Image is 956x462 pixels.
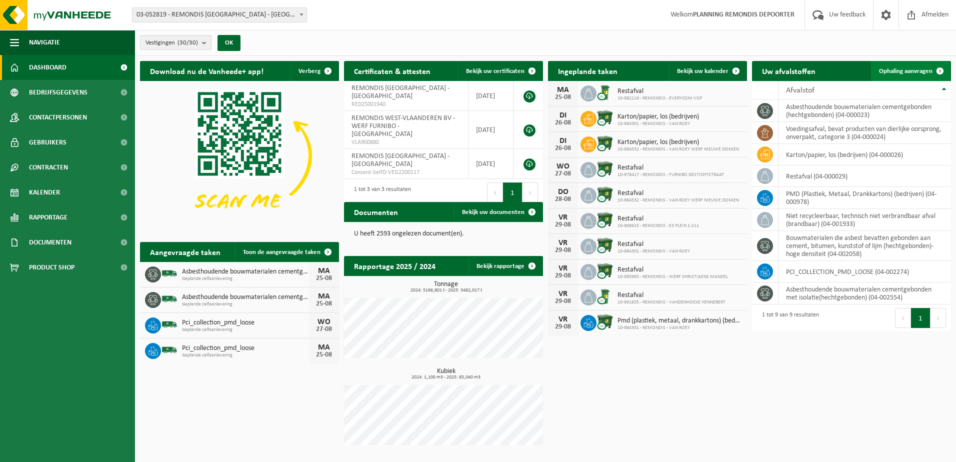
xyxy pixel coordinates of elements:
img: WB-0240-CU [596,84,613,101]
div: 25-08 [314,300,334,307]
span: Restafval [617,215,699,223]
img: WB-1100-CU [596,211,613,228]
span: Geplande zelfaanlevering [182,327,309,333]
img: BL-SO-LV [161,290,178,307]
span: Asbesthoudende bouwmaterialen cementgebonden (hechtgebonden) [182,268,309,276]
img: WB-1100-CU [596,135,613,152]
div: MA [314,267,334,275]
div: 29-08 [553,298,573,305]
span: 10-978417 - REMONDIS - FURNIBO GESTICHTSTRAAT [617,172,724,178]
span: Product Shop [29,255,74,280]
h3: Tonnage [349,281,543,293]
span: Karton/papier, los (bedrijven) [617,113,699,121]
span: Afvalstof [786,86,814,94]
td: [DATE] [468,149,513,179]
div: 26-08 [553,145,573,152]
span: REMONDIS [GEOGRAPHIC_DATA] - [GEOGRAPHIC_DATA] [351,152,449,168]
td: niet recycleerbaar, technisch niet verbrandbaar afval (brandbaar) (04-001933) [778,209,951,231]
a: Ophaling aanvragen [871,61,950,81]
div: 29-08 [553,272,573,279]
span: Pci_collection_pmd_loose [182,319,309,327]
button: 1 [911,308,930,328]
span: Vestigingen [145,35,198,50]
h2: Aangevraagde taken [140,242,230,261]
div: WO [553,162,573,170]
div: 25-08 [314,351,334,358]
a: Bekijk uw kalender [669,61,746,81]
img: WB-1100-CU [596,109,613,126]
button: Next [522,182,538,202]
span: 10-984301 - REMONDIS - VAN ROEY [617,248,690,254]
strong: PLANNING REMONDIS DEPOORTER [693,11,794,18]
div: 29-08 [553,221,573,228]
img: WB-1100-CU [596,262,613,279]
h2: Certificaten & attesten [344,61,440,80]
span: 10-982119 - REMONDIS - EVERYCOM VOF [617,95,702,101]
h2: Ingeplande taken [548,61,627,80]
span: Ophaling aanvragen [879,68,932,74]
span: 10-984301 - REMONDIS - VAN ROEY [617,121,699,127]
div: WO [314,318,334,326]
span: Restafval [617,189,739,197]
div: 27-08 [314,326,334,333]
a: Bekijk rapportage [468,256,542,276]
span: Dashboard [29,55,66,80]
span: Rapportage [29,205,67,230]
div: 29-08 [553,247,573,254]
a: Toon de aangevraagde taken [235,242,338,262]
span: Restafval [617,240,690,248]
span: 10-984301 - REMONDIS - VAN ROEY [617,325,742,331]
button: Vestigingen(30/30) [140,35,211,50]
span: Geplande zelfaanlevering [182,352,309,358]
div: VR [553,290,573,298]
span: Geplande zelfaanlevering [182,301,309,307]
div: 27-08 [553,170,573,177]
a: Bekijk uw certificaten [458,61,542,81]
td: PCI_COLLECTION_PMD_LOOSE (04-002274) [778,261,951,282]
h2: Uw afvalstoffen [752,61,825,80]
span: 10-985965 - REMONDIS - WERF CHRISTIAENS MANDEL [617,274,728,280]
span: Restafval [617,87,702,95]
button: Verberg [290,61,338,81]
span: Restafval [617,291,725,299]
td: [DATE] [468,81,513,111]
div: VR [553,239,573,247]
span: Restafval [617,164,724,172]
img: WB-1100-CU [596,186,613,203]
span: Contracten [29,155,68,180]
div: 26-08 [553,119,573,126]
span: 2024: 1,100 m3 - 2025: 85,040 m3 [349,375,543,380]
div: 1 tot 3 van 3 resultaten [349,181,411,203]
span: 10-984532 - REMONDIS - VAN ROEY WERF NIEUWE DOKKEN [617,197,739,203]
span: REMONDIS WEST-VLAANDEREN BV - WERF FURNIBO - [GEOGRAPHIC_DATA] [351,114,455,138]
span: 10-968925 - REMONDIS - E3 PLEIN 1-211 [617,223,699,229]
td: karton/papier, los (bedrijven) (04-000026) [778,144,951,165]
a: Bekijk uw documenten [454,202,542,222]
img: WB-0240-CU [596,288,613,305]
span: Karton/papier, los (bedrijven) [617,138,739,146]
button: Previous [895,308,911,328]
button: OK [217,35,240,51]
div: 25-08 [314,275,334,282]
td: [DATE] [468,111,513,149]
div: VR [553,213,573,221]
td: asbesthoudende bouwmaterialen cementgebonden (hechtgebonden) (04-000023) [778,100,951,122]
div: VR [553,315,573,323]
span: Toon de aangevraagde taken [243,249,320,255]
h2: Download nu de Vanheede+ app! [140,61,273,80]
span: Verberg [298,68,320,74]
h2: Documenten [344,202,408,221]
span: Geplande zelfaanlevering [182,276,309,282]
span: Contactpersonen [29,105,87,130]
img: WB-1100-CU [596,160,613,177]
div: 29-08 [553,323,573,330]
span: Bekijk uw certificaten [466,68,524,74]
span: 03-052819 - REMONDIS WEST-VLAANDEREN - OOSTENDE [132,7,307,22]
button: Next [930,308,946,328]
img: WB-1100-CU [596,237,613,254]
div: MA [314,292,334,300]
span: Asbesthoudende bouwmaterialen cementgebonden (hechtgebonden) [182,293,309,301]
span: 10-991835 - REMONDIS - VANDENHOEKE HENNEBERT [617,299,725,305]
td: voedingsafval, bevat producten van dierlijke oorsprong, onverpakt, categorie 3 (04-000024) [778,122,951,144]
span: 2024: 5166,801 t - 2025: 3482,017 t [349,288,543,293]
